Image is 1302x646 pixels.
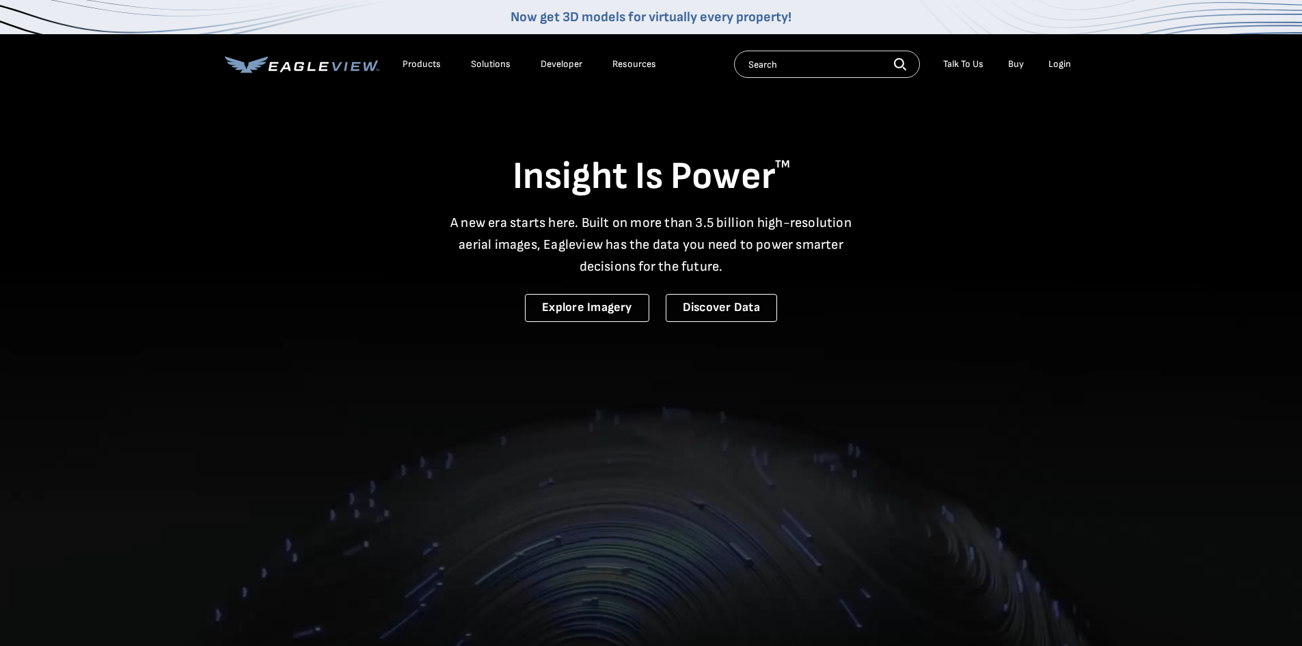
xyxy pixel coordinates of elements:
[541,58,582,70] a: Developer
[734,51,920,78] input: Search
[225,153,1078,201] h1: Insight Is Power
[511,9,791,25] a: Now get 3D models for virtually every property!
[471,58,511,70] div: Solutions
[612,58,656,70] div: Resources
[442,212,860,278] p: A new era starts here. Built on more than 3.5 billion high-resolution aerial images, Eagleview ha...
[775,158,790,171] sup: TM
[943,58,984,70] div: Talk To Us
[1048,58,1071,70] div: Login
[1008,58,1024,70] a: Buy
[525,294,649,322] a: Explore Imagery
[666,294,777,322] a: Discover Data
[403,58,441,70] div: Products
